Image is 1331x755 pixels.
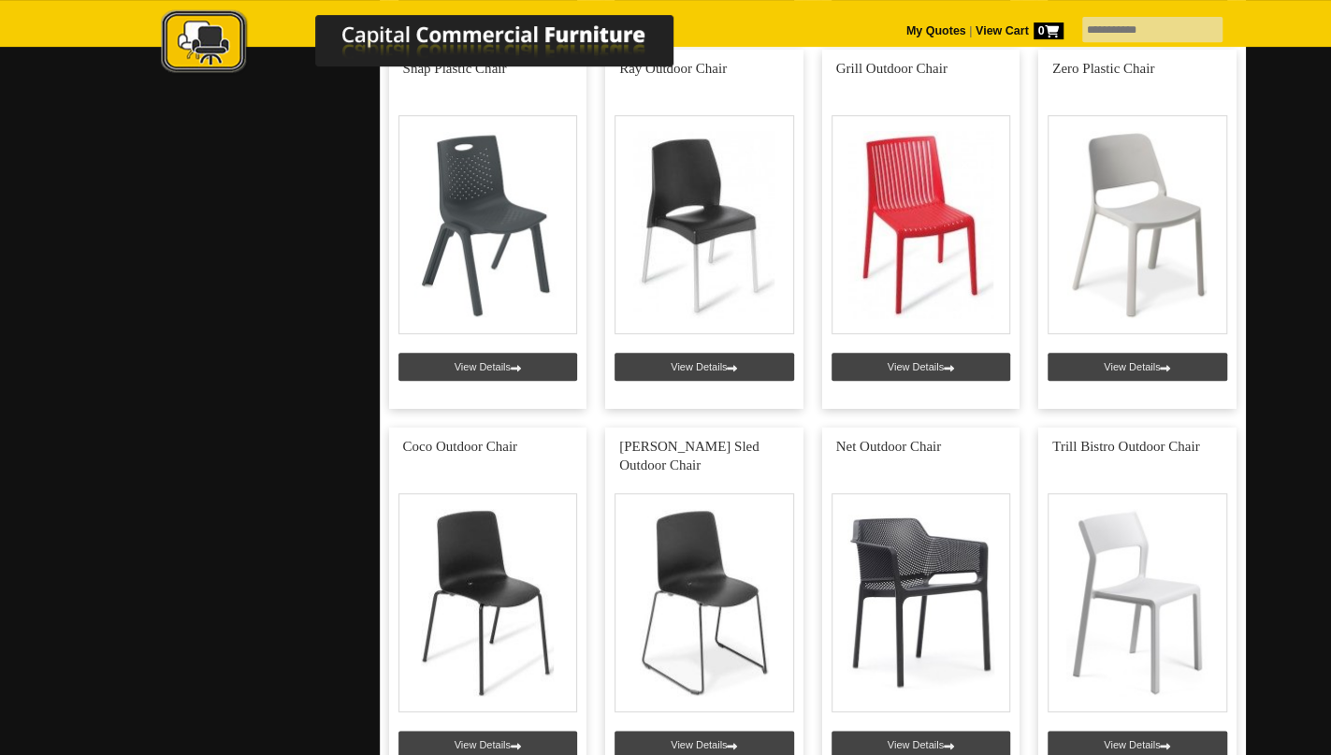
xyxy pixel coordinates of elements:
[109,9,764,78] img: Capital Commercial Furniture Logo
[1034,22,1063,39] span: 0
[109,9,764,83] a: Capital Commercial Furniture Logo
[976,24,1063,37] strong: View Cart
[972,24,1063,37] a: View Cart0
[906,24,966,37] a: My Quotes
